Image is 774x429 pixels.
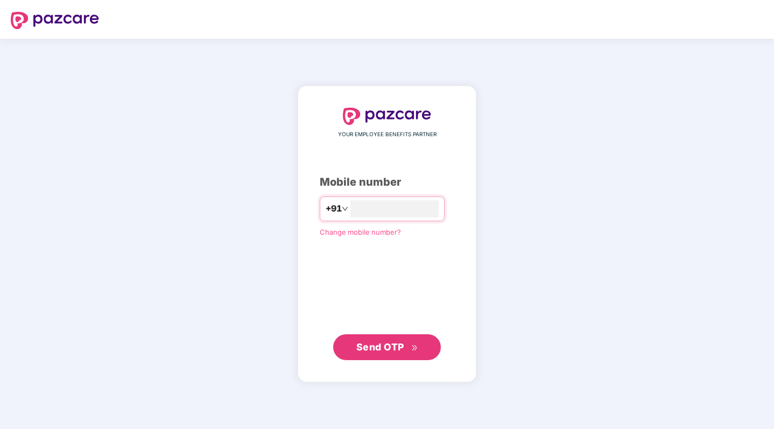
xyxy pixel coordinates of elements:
[326,202,342,215] span: +91
[356,341,404,353] span: Send OTP
[338,130,437,139] span: YOUR EMPLOYEE BENEFITS PARTNER
[342,206,348,212] span: down
[320,228,401,236] a: Change mobile number?
[320,174,454,191] div: Mobile number
[11,12,99,29] img: logo
[411,344,418,351] span: double-right
[343,108,431,125] img: logo
[333,334,441,360] button: Send OTPdouble-right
